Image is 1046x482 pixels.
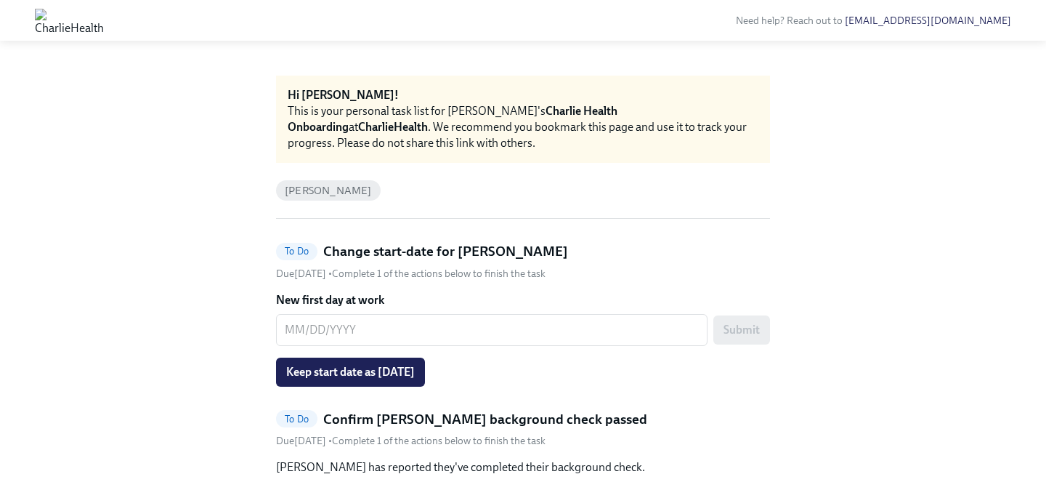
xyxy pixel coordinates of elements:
label: New first day at work [276,292,770,308]
span: Keep start date as [DATE] [286,365,415,379]
button: Keep start date as [DATE] [276,358,425,387]
strong: Hi [PERSON_NAME]! [288,88,399,102]
span: Thursday, October 2nd 2025, 10:00 am [276,435,328,447]
div: • Complete 1 of the actions below to finish the task [276,434,546,448]
div: • Complete 1 of the actions below to finish the task [276,267,546,281]
a: [EMAIL_ADDRESS][DOMAIN_NAME] [845,15,1011,27]
span: To Do [276,246,317,257]
div: This is your personal task list for [PERSON_NAME]'s at . We recommend you bookmark this page and ... [288,103,758,151]
h5: Change start-date for [PERSON_NAME] [323,242,568,261]
a: To DoConfirm [PERSON_NAME] background check passedDue[DATE] •Complete 1 of the actions below to f... [276,410,770,449]
img: CharlieHealth [35,9,104,32]
a: To DoChange start-date for [PERSON_NAME]Due[DATE] •Complete 1 of the actions below to finish the ... [276,242,770,281]
span: Thursday, October 2nd 2025, 10:00 am [276,268,328,280]
span: To Do [276,414,317,425]
p: [PERSON_NAME] has reported they've completed their background check. [276,459,770,475]
span: [PERSON_NAME] [276,185,381,196]
h5: Confirm [PERSON_NAME] background check passed [323,410,647,429]
strong: CharlieHealth [358,120,428,134]
span: Need help? Reach out to [736,15,1011,27]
